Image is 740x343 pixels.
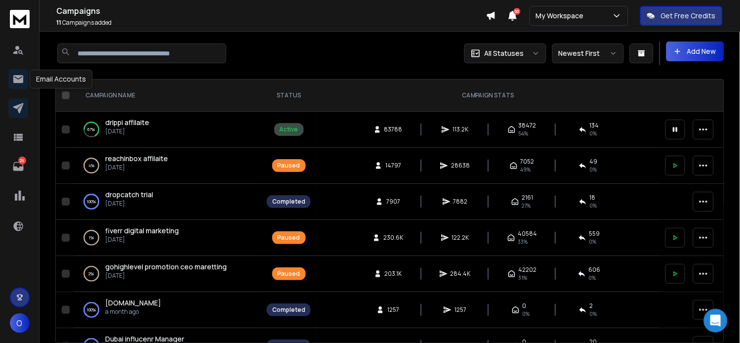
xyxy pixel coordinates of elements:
button: Add New [666,42,724,61]
button: Get Free Credits [640,6,723,26]
h1: Campaigns [56,5,486,17]
p: All Statuses [485,48,524,58]
span: 42202 [519,266,537,274]
span: 606 [589,266,601,274]
div: Completed [272,306,305,314]
p: 100 % [87,197,96,207]
div: Active [280,126,298,133]
span: 54 % [519,129,529,137]
th: CAMPAIGN NAME [74,80,261,112]
span: 559 [589,230,600,238]
span: 83788 [384,126,403,133]
div: Paused [278,234,300,242]
p: [DATE] [105,236,179,244]
span: 230.6K [383,234,403,242]
span: 0 % [589,274,596,282]
p: [DATE] [105,272,227,280]
td: 2%gohighlevel promotion ceo maretting[DATE] [74,256,261,292]
p: Campaigns added [56,19,486,27]
span: 0 [523,302,527,310]
span: 0 % [523,310,530,318]
p: 2 % [89,269,94,279]
span: 28638 [451,162,470,170]
span: 14797 [385,162,401,170]
span: 0 % [589,238,597,246]
span: 113.2K [452,126,468,133]
span: 203.1K [385,270,402,278]
div: Paused [278,162,300,170]
a: 29 [8,157,28,176]
span: [DOMAIN_NAME] [105,298,161,307]
td: 67%drippi affilaite[DATE] [74,112,261,148]
img: logo [10,10,30,28]
span: 7882 [453,198,468,206]
span: 49 [590,158,598,166]
td: 1%fiverr digital marketing[DATE] [74,220,261,256]
div: Email Accounts [30,70,92,88]
span: 33 % [518,238,528,246]
span: 7907 [386,198,400,206]
th: STATUS [261,80,317,112]
span: 38472 [519,122,536,129]
span: 134 [590,122,599,129]
span: 0 % [590,166,597,173]
div: Paused [278,270,300,278]
span: 27 % [522,202,531,210]
span: 2 [590,302,593,310]
p: [DATE] [105,164,168,171]
span: 1257 [387,306,399,314]
span: 2161 [522,194,534,202]
td: 4%reachinbox affilaite[DATE] [74,148,261,184]
a: gohighlevel promotion ceo maretting [105,262,227,272]
div: Completed [272,198,305,206]
span: fiverr digital marketing [105,226,179,235]
p: [DATE] [105,128,149,135]
span: 284.4K [451,270,471,278]
a: dropcatch trial [105,190,153,200]
button: Newest First [552,43,624,63]
span: 11 [56,18,61,27]
span: 0 % [590,310,597,318]
p: 29 [18,157,26,165]
span: 40584 [518,230,537,238]
p: a month ago [105,308,161,316]
span: 31 % [519,274,528,282]
p: Get Free Credits [661,11,716,21]
td: 100%dropcatch trial[DATE] [74,184,261,220]
div: Open Intercom Messenger [704,309,728,333]
button: O [10,313,30,333]
span: 1257 [454,306,466,314]
span: gohighlevel promotion ceo maretting [105,262,227,271]
a: reachinbox affilaite [105,154,168,164]
p: 1 % [89,233,94,243]
span: 0 % [590,202,597,210]
p: 100 % [87,305,96,315]
p: 4 % [88,161,94,171]
span: 49 % [521,166,531,173]
a: [DOMAIN_NAME] [105,298,161,308]
a: fiverr digital marketing [105,226,179,236]
th: CAMPAIGN STATS [317,80,659,112]
span: 0 % [590,129,597,137]
td: 100%[DOMAIN_NAME]a month ago [74,292,261,328]
span: 122.2K [452,234,469,242]
p: My Workspace [536,11,588,21]
span: 18 [590,194,596,202]
p: [DATE] [105,200,153,208]
a: drippi affilaite [105,118,149,128]
p: 67 % [88,125,95,134]
span: 7052 [521,158,534,166]
span: 50 [514,8,521,15]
